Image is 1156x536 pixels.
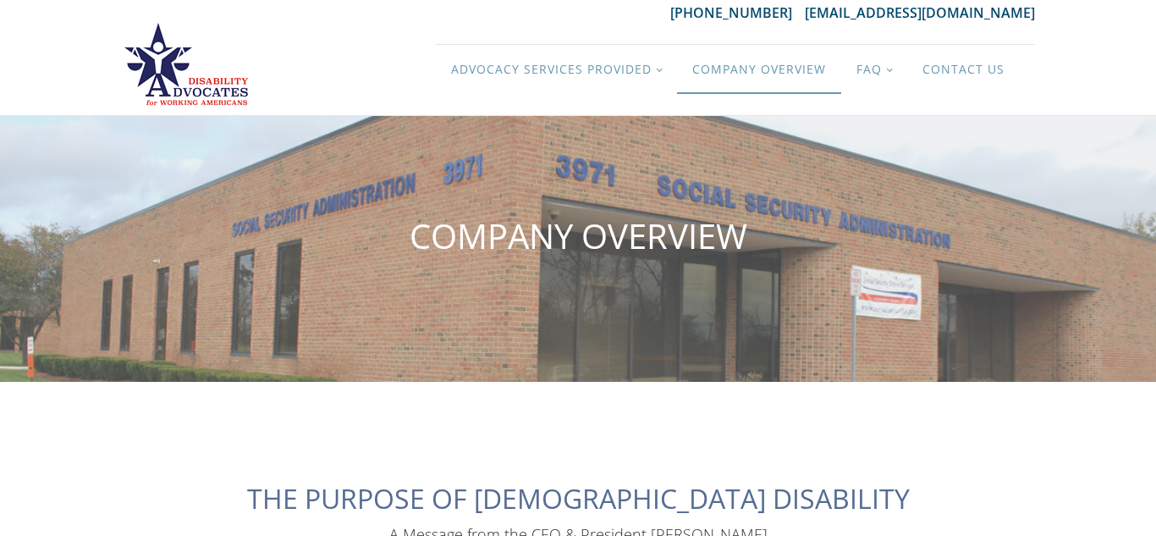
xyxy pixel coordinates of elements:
a: Contact Us [907,45,1020,94]
a: [EMAIL_ADDRESS][DOMAIN_NAME] [805,3,1035,22]
a: [PHONE_NUMBER] [670,3,805,22]
h2: THE PURPOSE OF [DEMOGRAPHIC_DATA] DISABILITY [247,484,910,513]
a: FAQ [841,45,907,94]
a: Advocacy Services Provided [436,45,677,94]
h1: COMPANY OVERVIEW [410,218,747,255]
a: Company Overview [677,45,841,94]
